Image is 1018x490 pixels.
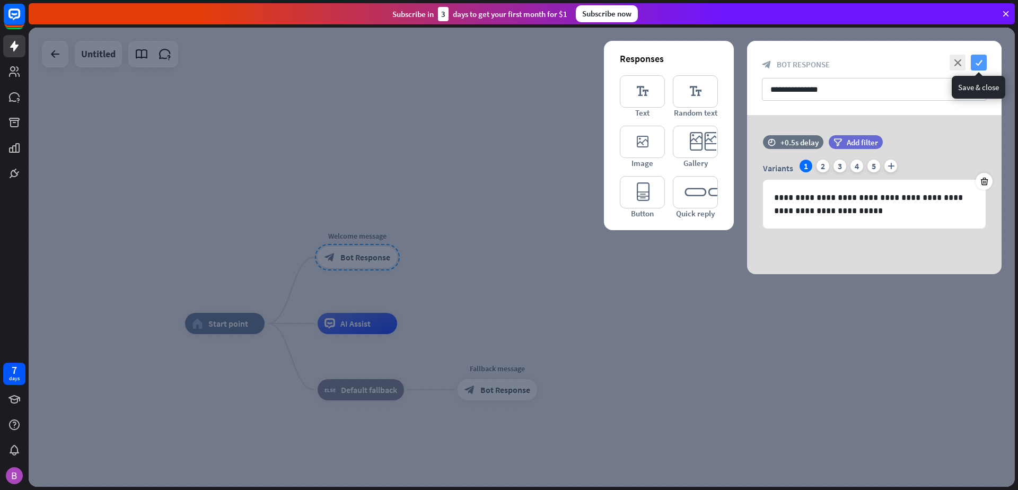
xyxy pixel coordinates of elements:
div: 5 [867,160,880,172]
div: +0.5s delay [780,137,819,147]
div: 2 [817,160,829,172]
i: block_bot_response [762,60,771,69]
ya-tr-span: days [9,375,20,382]
i: plus [884,160,897,172]
ya-tr-span: days to get your first month for $1 [453,9,567,19]
span: Bot Response [777,59,830,69]
div: 3 [438,7,449,21]
ya-tr-span: Subscribe in [392,9,434,19]
button: Open LiveChat chat widget [8,4,40,36]
div: 4 [850,160,863,172]
div: 1 [800,160,812,172]
span: Variants [763,163,793,173]
i: close [950,55,966,71]
i: filter [833,138,842,146]
i: time [768,138,776,146]
div: 3 [833,160,846,172]
span: Add filter [847,137,878,147]
div: 7 [12,365,17,375]
i: check [971,55,987,71]
ya-tr-span: Subscribe now [582,8,631,19]
a: 7 days [3,363,25,385]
